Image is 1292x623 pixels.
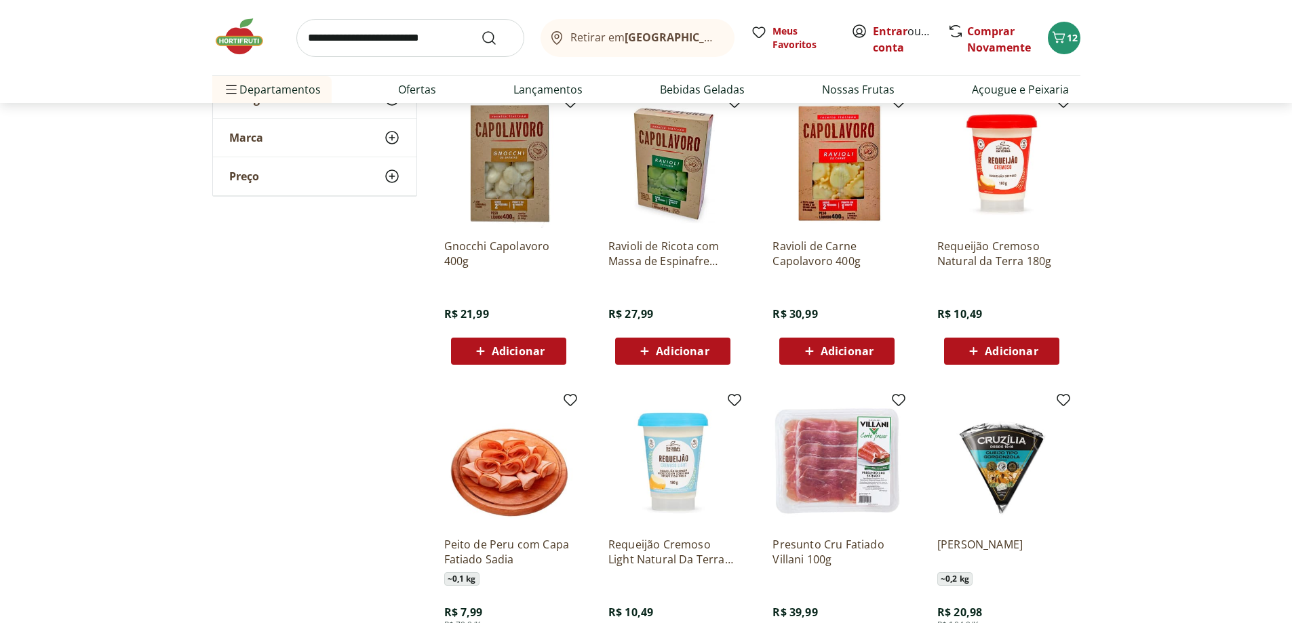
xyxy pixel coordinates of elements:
button: Adicionar [451,338,566,365]
img: Requeijão Cremoso Light Natural Da Terra 180g [608,397,737,526]
button: Retirar em[GEOGRAPHIC_DATA]/[GEOGRAPHIC_DATA] [541,19,735,57]
button: Adicionar [615,338,730,365]
span: R$ 10,49 [608,605,653,620]
a: Gnocchi Capolavoro 400g [444,239,573,268]
span: ou [873,23,933,56]
span: R$ 20,98 [937,605,982,620]
a: Nossas Frutas [822,81,895,98]
span: R$ 21,99 [444,306,489,321]
a: Bebidas Geladas [660,81,745,98]
span: Adicionar [656,346,709,357]
span: R$ 7,99 [444,605,483,620]
a: Criar conta [873,24,947,55]
img: Gnocchi Capolavoro 400g [444,99,573,228]
button: Marca [213,119,416,157]
span: ~ 0,2 kg [937,572,973,586]
a: Açougue e Peixaria [972,81,1069,98]
img: Queijo Gorgonzola Cruzillia [937,397,1066,526]
a: Peito de Peru com Capa Fatiado Sadia [444,537,573,567]
span: Retirar em [570,31,720,43]
span: Adicionar [492,346,545,357]
button: Menu [223,73,239,106]
span: 12 [1067,31,1078,44]
a: Lançamentos [513,81,583,98]
a: Entrar [873,24,907,39]
a: Ravioli de Ricota com Massa de Espinafre Capolavoro 400g [608,239,737,268]
a: Ravioli de Carne Capolavoro 400g [772,239,901,268]
button: Adicionar [944,338,1059,365]
a: [PERSON_NAME] [937,537,1066,567]
a: Requeijão Cremoso Light Natural Da Terra 180g [608,537,737,567]
a: Comprar Novamente [967,24,1031,55]
img: Requeijão Cremoso Natural da Terra 180g [937,99,1066,228]
input: search [296,19,524,57]
span: R$ 30,99 [772,306,817,321]
img: Peito de Peru com Capa Fatiado Sadia [444,397,573,526]
span: Adicionar [985,346,1038,357]
img: Presunto Cru Fatiado Villani 100g [772,397,901,526]
span: ~ 0,1 kg [444,572,479,586]
span: Meus Favoritos [772,24,835,52]
span: R$ 39,99 [772,605,817,620]
button: Adicionar [779,338,895,365]
span: Departamentos [223,73,321,106]
span: Adicionar [821,346,874,357]
span: R$ 27,99 [608,306,653,321]
a: Ofertas [398,81,436,98]
span: Marca [229,131,263,144]
a: Requeijão Cremoso Natural da Terra 180g [937,239,1066,268]
span: R$ 10,49 [937,306,982,321]
img: Hortifruti [212,16,280,57]
a: Meus Favoritos [751,24,835,52]
img: Ravioli de Carne Capolavoro 400g [772,99,901,228]
span: Preço [229,169,259,183]
b: [GEOGRAPHIC_DATA]/[GEOGRAPHIC_DATA] [625,30,853,45]
button: Carrinho [1048,22,1080,54]
a: Presunto Cru Fatiado Villani 100g [772,537,901,567]
img: Ravioli de Ricota com Massa de Espinafre Capolavoro 400g [608,99,737,228]
button: Submit Search [481,30,513,46]
button: Preço [213,157,416,195]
